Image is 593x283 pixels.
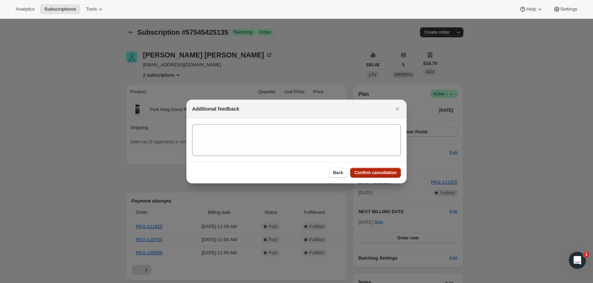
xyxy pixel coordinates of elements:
[569,252,586,269] iframe: Intercom live chat
[16,6,34,12] span: Analytics
[333,170,343,176] span: Back
[329,168,348,178] button: Back
[11,4,39,14] button: Analytics
[350,168,401,178] button: Confirm cancellation
[192,105,239,112] h2: Additional feedback
[82,4,108,14] button: Tools
[392,104,402,114] button: Close
[583,252,589,257] span: 1
[354,170,397,176] span: Confirm cancellation
[515,4,547,14] button: Help
[40,4,80,14] button: Subscriptions
[44,6,76,12] span: Subscriptions
[549,4,582,14] button: Settings
[560,6,577,12] span: Settings
[526,6,536,12] span: Help
[86,6,97,12] span: Tools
